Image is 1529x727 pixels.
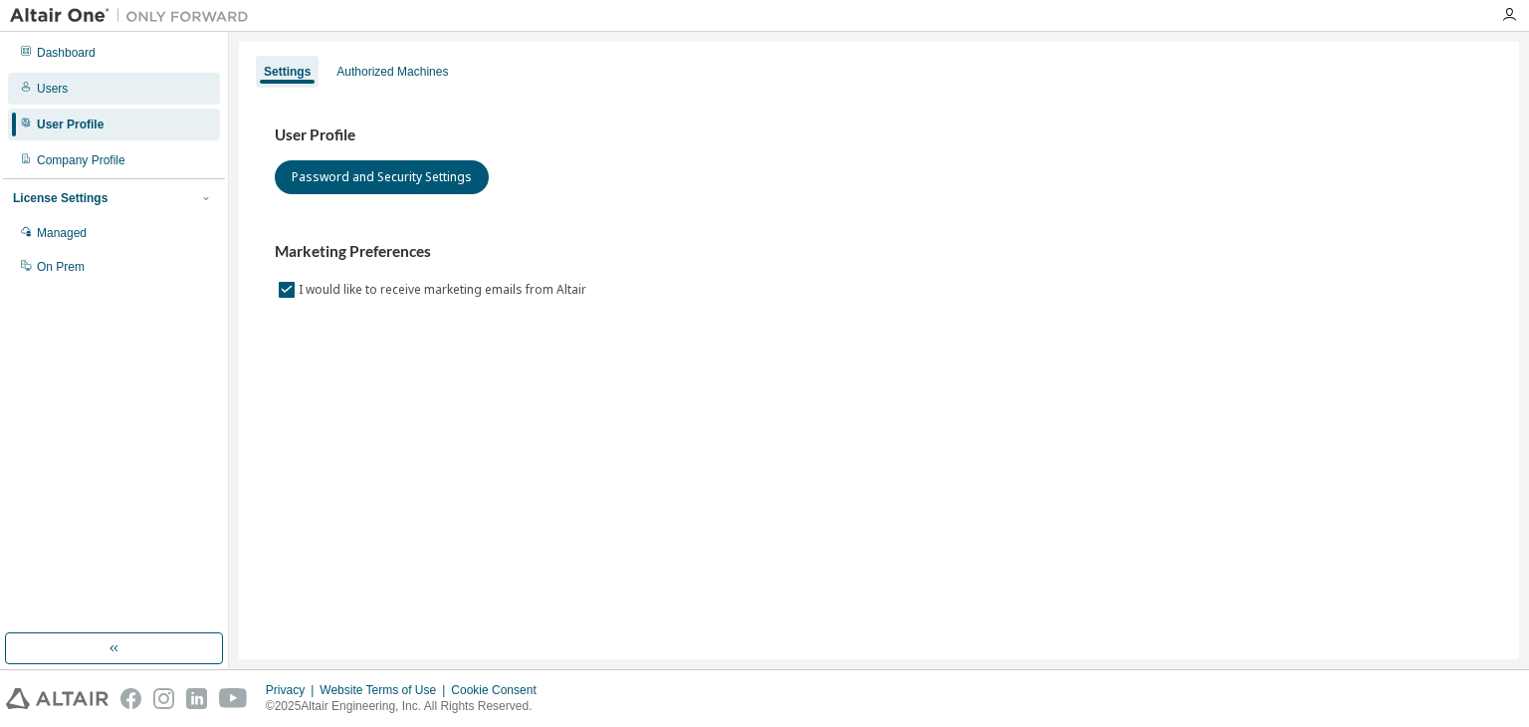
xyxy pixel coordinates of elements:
div: Settings [264,64,311,80]
img: instagram.svg [153,688,174,709]
div: Website Terms of Use [320,682,451,698]
div: Users [37,81,68,97]
button: Password and Security Settings [275,160,489,194]
div: License Settings [13,190,108,206]
h3: Marketing Preferences [275,242,1483,262]
div: Managed [37,225,87,241]
div: Cookie Consent [451,682,547,698]
img: facebook.svg [120,688,141,709]
img: Altair One [10,6,259,26]
p: © 2025 Altair Engineering, Inc. All Rights Reserved. [266,698,548,715]
div: Authorized Machines [336,64,448,80]
div: On Prem [37,259,85,275]
label: I would like to receive marketing emails from Altair [299,278,590,302]
img: linkedin.svg [186,688,207,709]
div: Dashboard [37,45,96,61]
img: youtube.svg [219,688,248,709]
div: Privacy [266,682,320,698]
div: User Profile [37,117,104,132]
img: altair_logo.svg [6,688,109,709]
h3: User Profile [275,125,1483,145]
div: Company Profile [37,152,125,168]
